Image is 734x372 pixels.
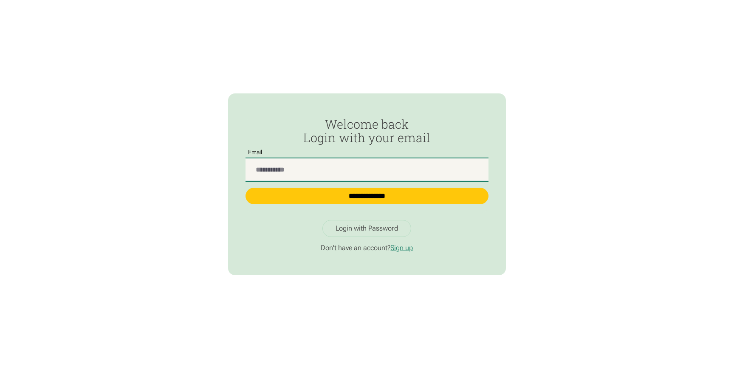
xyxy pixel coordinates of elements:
p: Don't have an account? [246,244,488,252]
a: Sign up [390,244,413,252]
form: Passwordless Login [246,118,488,213]
div: Login with Password [336,224,398,233]
h2: Welcome back Login with your email [246,118,488,144]
label: Email [246,149,265,155]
